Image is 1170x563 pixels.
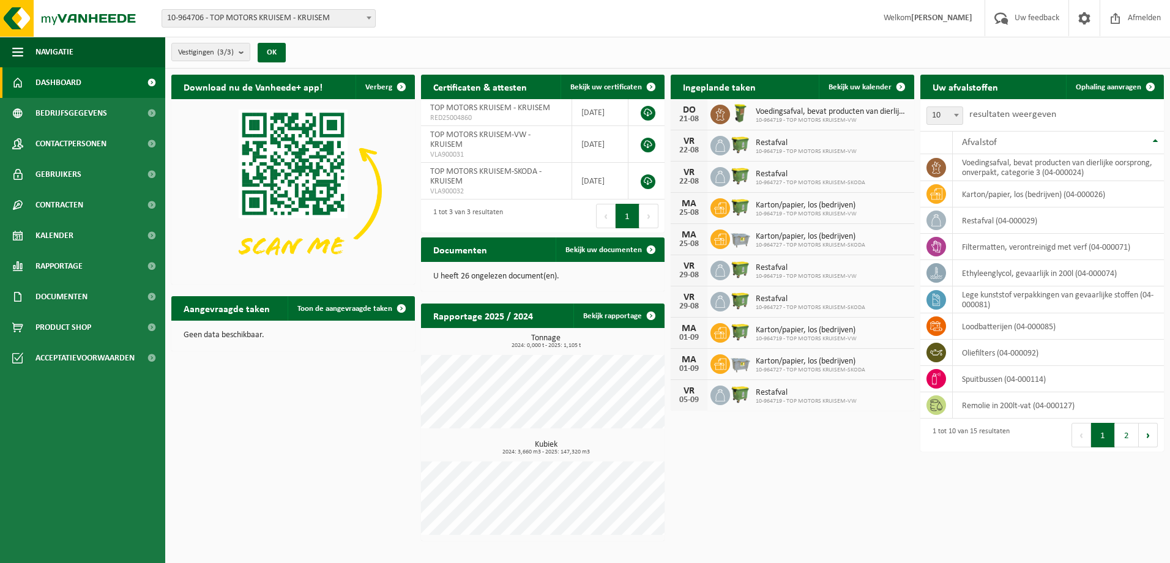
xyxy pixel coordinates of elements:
[953,392,1164,419] td: remolie in 200lt-vat (04-000127)
[962,138,997,147] span: Afvalstof
[572,126,628,163] td: [DATE]
[730,165,751,186] img: WB-1100-HPE-GN-50
[1076,83,1141,91] span: Ophaling aanvragen
[162,9,376,28] span: 10-964706 - TOP MOTORS KRUISEM - KRUISEM
[171,43,250,61] button: Vestigingen(3/3)
[677,168,701,177] div: VR
[756,201,857,211] span: Karton/papier, los (bedrijven)
[171,75,335,99] h2: Download nu de Vanheede+ app!
[671,75,768,99] h2: Ingeplande taken
[829,83,892,91] span: Bekijk uw kalender
[730,134,751,155] img: WB-1100-HPE-GN-50
[430,130,531,149] span: TOP MOTORS KRUISEM-VW - KRUISEM
[756,335,857,343] span: 10-964719 - TOP MOTORS KRUISEM-VW
[184,331,403,340] p: Geen data beschikbaar.
[35,281,88,312] span: Documenten
[35,190,83,220] span: Contracten
[561,75,663,99] a: Bekijk uw certificaten
[953,286,1164,313] td: lege kunststof verpakkingen van gevaarlijke stoffen (04-000081)
[677,302,701,311] div: 29-08
[35,37,73,67] span: Navigatie
[433,272,652,281] p: U heeft 26 ongelezen document(en).
[677,105,701,115] div: DO
[926,422,1010,449] div: 1 tot 10 van 15 resultaten
[730,103,751,124] img: WB-0060-HPE-GN-50
[288,296,414,321] a: Toon de aangevraagde taken
[677,177,701,186] div: 22-08
[756,242,865,249] span: 10-964727 - TOP MOTORS KRUISEM-SKODA
[430,150,562,160] span: VLA900031
[677,261,701,271] div: VR
[639,204,658,228] button: Next
[756,304,865,311] span: 10-964727 - TOP MOTORS KRUISEM-SKODA
[677,146,701,155] div: 22-08
[911,13,972,23] strong: [PERSON_NAME]
[35,251,83,281] span: Rapportage
[926,106,963,125] span: 10
[756,398,857,405] span: 10-964719 - TOP MOTORS KRUISEM-VW
[730,228,751,248] img: WB-2500-GAL-GY-01
[677,240,701,248] div: 25-08
[556,237,663,262] a: Bekijk uw documenten
[677,293,701,302] div: VR
[677,115,701,124] div: 21-08
[171,99,415,282] img: Download de VHEPlus App
[953,260,1164,286] td: ethyleenglycol, gevaarlijk in 200l (04-000074)
[565,246,642,254] span: Bekijk uw documenten
[756,211,857,218] span: 10-964719 - TOP MOTORS KRUISEM-VW
[677,355,701,365] div: MA
[927,107,963,124] span: 10
[421,75,539,99] h2: Certificaten & attesten
[730,384,751,405] img: WB-1100-HPE-GN-50
[953,181,1164,207] td: karton/papier, los (bedrijven) (04-000026)
[756,367,865,374] span: 10-964727 - TOP MOTORS KRUISEM-SKODA
[677,396,701,405] div: 05-09
[756,148,857,155] span: 10-964719 - TOP MOTORS KRUISEM-VW
[953,313,1164,340] td: loodbatterijen (04-000085)
[677,324,701,334] div: MA
[756,263,857,273] span: Restafval
[953,234,1164,260] td: filtermatten, verontreinigd met verf (04-000071)
[258,43,286,62] button: OK
[162,10,375,27] span: 10-964706 - TOP MOTORS KRUISEM - KRUISEM
[572,163,628,199] td: [DATE]
[730,352,751,373] img: WB-2500-GAL-GY-01
[756,232,865,242] span: Karton/papier, los (bedrijven)
[35,312,91,343] span: Product Shop
[427,343,665,349] span: 2024: 0,000 t - 2025: 1,105 t
[430,103,550,113] span: TOP MOTORS KRUISEM - KRUISEM
[969,110,1056,119] label: resultaten weergeven
[178,43,234,62] span: Vestigingen
[596,204,616,228] button: Previous
[1066,75,1163,99] a: Ophaling aanvragen
[953,154,1164,181] td: voedingsafval, bevat producten van dierlijke oorsprong, onverpakt, categorie 3 (04-000024)
[756,107,908,117] span: Voedingsafval, bevat producten van dierlijke oorsprong, onverpakt, categorie 3
[920,75,1010,99] h2: Uw afvalstoffen
[730,290,751,311] img: WB-1100-HPE-GN-50
[356,75,414,99] button: Verberg
[819,75,913,99] a: Bekijk uw kalender
[677,209,701,217] div: 25-08
[677,334,701,342] div: 01-09
[1091,423,1115,447] button: 1
[730,259,751,280] img: WB-1100-HPE-GN-50
[35,159,81,190] span: Gebruikers
[756,388,857,398] span: Restafval
[35,98,107,129] span: Bedrijfsgegevens
[677,365,701,373] div: 01-09
[421,304,545,327] h2: Rapportage 2025 / 2024
[427,449,665,455] span: 2024: 3,660 m3 - 2025: 147,320 m3
[677,271,701,280] div: 29-08
[217,48,234,56] count: (3/3)
[35,67,81,98] span: Dashboard
[616,204,639,228] button: 1
[430,113,562,123] span: RED25004860
[35,220,73,251] span: Kalender
[35,129,106,159] span: Contactpersonen
[430,187,562,196] span: VLA900032
[1115,423,1139,447] button: 2
[171,296,282,320] h2: Aangevraagde taken
[756,273,857,280] span: 10-964719 - TOP MOTORS KRUISEM-VW
[570,83,642,91] span: Bekijk uw certificaten
[756,326,857,335] span: Karton/papier, los (bedrijven)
